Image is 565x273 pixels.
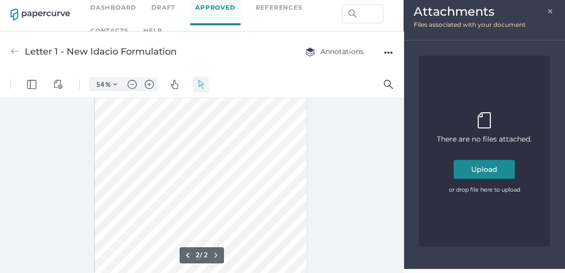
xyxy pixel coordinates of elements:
button: Annotations [295,42,374,61]
img: default-viewcontrols.svg [53,9,63,18]
img: default-select.svg [196,9,205,18]
img: annotation-layers.cc6d0e6b.svg [305,47,315,57]
button: Previous page [182,178,194,190]
button: View Controls [50,5,66,21]
span: Files associated with your document [414,21,526,28]
form: / 2 [196,179,208,188]
img: default-plus.svg [145,9,154,18]
span: % [105,9,110,17]
a: Contacts [90,25,128,36]
img: default-leftsidepanel.svg [27,9,36,18]
button: Next page [210,178,222,190]
button: Panel [24,5,40,21]
button: Select [193,5,209,21]
input: Set zoom [91,9,105,18]
button: Zoom Controls [107,6,123,20]
img: papercurve-logo-colour.7244d18c.svg [11,9,70,21]
img: chevron.svg [113,11,117,15]
img: default-minus.svg [128,9,137,18]
img: default-pan.svg [170,9,179,18]
div: Letter 1 - New Idacio Formulation [25,42,177,61]
div: help [143,25,162,36]
img: 0WftC01yfmvG4SVvmImyRMSBwSUzTodxwlQZ71L1xVqJiB1Xi7nijKA0Eh1qmdykVnYChOEJSvOao324gKgphgIiZiIiZiIib... [478,112,491,128]
button: Zoom in [141,6,157,20]
a: References [256,2,303,13]
input: Set page [196,179,200,188]
a: Dashboard [90,2,136,13]
img: default-magnifying-glass.svg [384,9,393,18]
span: Attachments [414,4,494,19]
button: Upload [454,160,515,179]
img: back-arrow-grey.72011ae3.svg [11,47,20,56]
span: Annotations [305,47,364,56]
a: Draft [151,2,175,13]
span: or drop file here to upload [449,184,520,195]
img: search.bf03fe8b.svg [349,10,357,18]
button: Pan [166,5,183,21]
input: Search Workspace [342,4,383,23]
button: Zoom out [124,6,140,20]
span: There are no files attached. [437,133,532,145]
span: × [547,6,555,14]
div: ●●● [384,45,393,60]
button: Search [380,5,397,21]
